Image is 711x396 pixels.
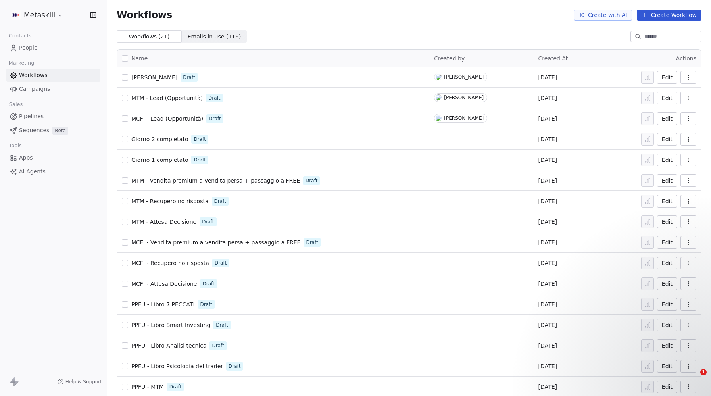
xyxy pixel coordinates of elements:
[436,115,442,121] img: D
[19,126,49,135] span: Sequences
[657,215,677,228] button: Edit
[538,135,557,143] span: [DATE]
[6,151,100,164] a: Apps
[131,259,209,267] a: MCFI - Recupero no risposta
[131,280,197,288] a: MCFI - Attesa Decisione
[657,154,677,166] button: Edit
[131,54,148,63] span: Name
[657,236,677,249] button: Edit
[131,197,209,205] a: MTM - Recupero no risposta
[169,383,181,390] span: Draft
[538,259,557,267] span: [DATE]
[24,10,55,20] span: Metaskill
[538,156,557,164] span: [DATE]
[131,301,195,308] span: PPFU - Libro 7 PECCATI
[58,379,102,385] a: Help & Support
[131,115,203,122] span: MCFI - Lead (Opportunità)
[657,381,677,393] a: Edit
[637,10,701,21] button: Create Workflow
[538,383,557,391] span: [DATE]
[19,71,48,79] span: Workflows
[215,260,227,267] span: Draft
[200,301,212,308] span: Draft
[131,218,196,226] a: MTM - Attesa Decisione
[131,281,197,287] span: MCFI - Attesa Decisione
[131,95,203,101] span: MTM - Lead (Opportunità)
[131,177,300,185] a: MTM - Vendita premium a vendita persa + passaggio a FREE
[5,30,35,42] span: Contacts
[194,156,206,163] span: Draft
[131,321,210,329] a: PPFU - Libro Smart Investing
[434,55,465,62] span: Created by
[131,157,188,163] span: Giorno 1 completato
[657,112,677,125] button: Edit
[657,133,677,146] button: Edit
[700,369,707,375] span: 1
[131,322,210,328] span: PPFU - Libro Smart Investing
[657,277,677,290] button: Edit
[657,298,677,311] button: Edit
[436,74,442,80] img: D
[538,73,557,81] span: [DATE]
[6,69,100,82] a: Workflows
[538,115,557,123] span: [DATE]
[436,94,442,101] img: D
[538,300,557,308] span: [DATE]
[131,238,300,246] a: MCFI - Vendita premium a vendita persa + passaggio a FREE
[19,112,44,121] span: Pipelines
[19,167,46,176] span: AI Agents
[131,156,188,164] a: Giorno 1 completato
[131,342,206,350] a: PPFU - Libro Analisi tecnica
[6,98,26,110] span: Sales
[131,115,203,123] a: MCFI - Lead (Opportunità)
[229,363,240,370] span: Draft
[444,74,484,80] div: [PERSON_NAME]
[6,165,100,178] a: AI Agents
[657,195,677,208] button: Edit
[183,74,195,81] span: Draft
[10,8,65,22] button: Metaskill
[131,383,164,391] a: PPFU - MTM
[538,238,557,246] span: [DATE]
[208,94,220,102] span: Draft
[131,94,203,102] a: MTM - Lead (Opportunità)
[131,136,188,142] span: Giorno 2 completato
[684,369,703,388] iframe: Intercom live chat
[131,260,209,266] span: MCFI - Recupero no risposta
[444,115,484,121] div: [PERSON_NAME]
[131,363,223,369] span: PPFU - Libro Psicologia del trader
[657,92,677,104] button: Edit
[19,154,33,162] span: Apps
[538,321,557,329] span: [DATE]
[444,95,484,100] div: [PERSON_NAME]
[657,174,677,187] a: Edit
[19,85,50,93] span: Campaigns
[676,55,696,62] span: Actions
[6,124,100,137] a: SequencesBeta
[657,257,677,269] button: Edit
[194,136,206,143] span: Draft
[538,197,557,205] span: [DATE]
[538,177,557,185] span: [DATE]
[131,342,206,349] span: PPFU - Libro Analisi tecnica
[306,239,318,246] span: Draft
[216,321,228,329] span: Draft
[209,115,221,122] span: Draft
[65,379,102,385] span: Help & Support
[538,218,557,226] span: [DATE]
[131,239,300,246] span: MCFI - Vendita premium a vendita persa + passaggio a FREE
[131,177,300,184] span: MTM - Vendita premium a vendita persa + passaggio a FREE
[212,342,224,349] span: Draft
[657,319,677,331] button: Edit
[202,218,214,225] span: Draft
[131,384,164,390] span: PPFU - MTM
